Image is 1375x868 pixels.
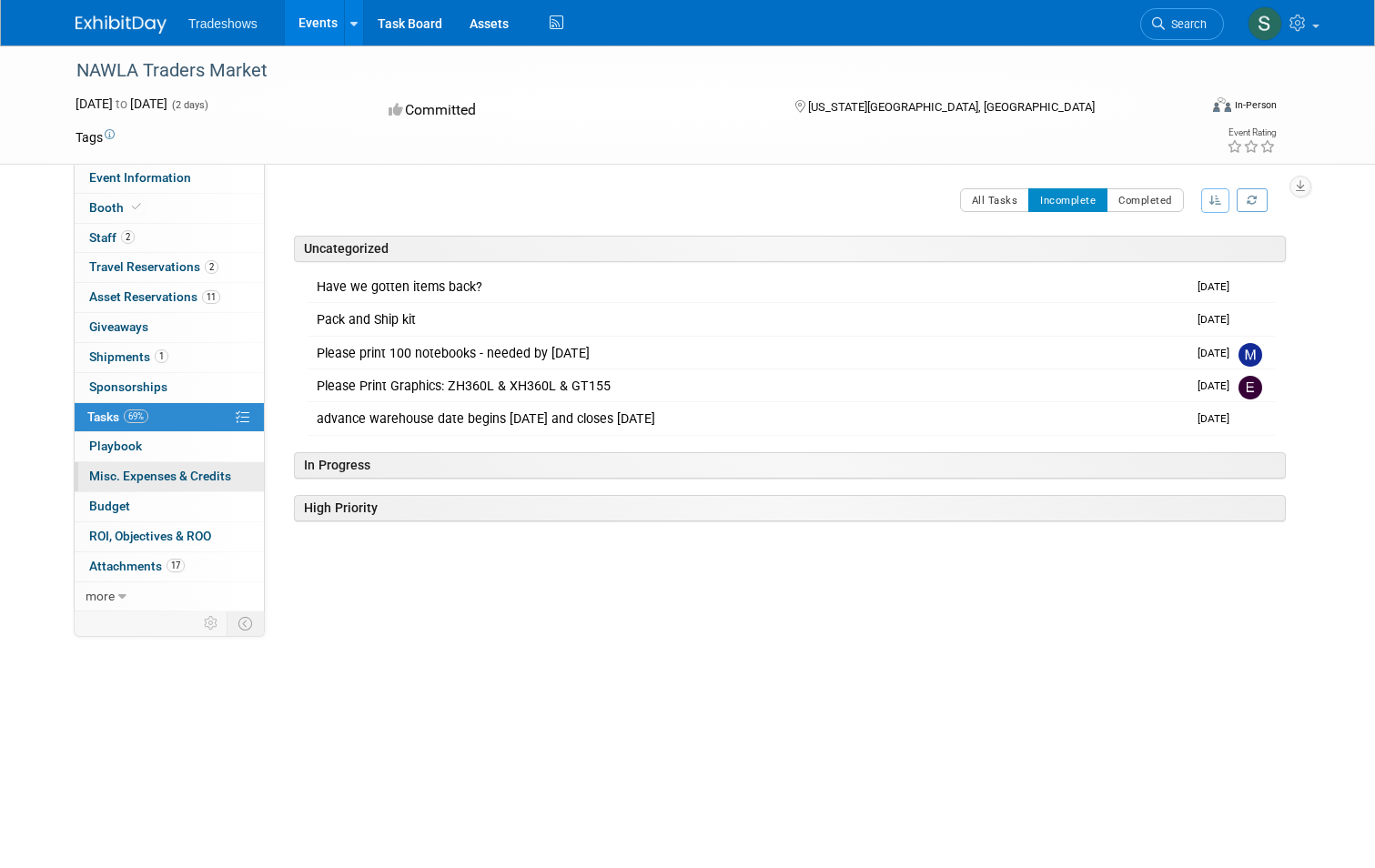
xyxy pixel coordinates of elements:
[75,164,264,193] a: Event Information
[1239,343,1262,367] img: Mike Carr
[89,559,185,573] span: Attachments
[196,611,227,635] td: Personalize Event Tab Strip
[308,304,1187,335] div: Pack and Ship kit
[89,379,167,394] span: Sponsorships
[1213,97,1231,112] img: Format-Inperson.png
[1248,6,1282,41] img: Stephen Arnett
[308,338,1187,368] div: Please print 100 notebooks - needed by [DATE]
[89,259,218,274] span: Travel Reservations
[75,492,264,521] a: Budget
[205,260,218,274] span: 2
[1234,98,1277,112] div: In-Person
[155,349,168,363] span: 1
[89,289,220,304] span: Asset Reservations
[308,271,1187,302] div: Have we gotten items back?
[227,611,265,635] td: Toggle Event Tabs
[75,283,264,312] a: Asset Reservations11
[86,589,115,603] span: more
[75,403,264,432] a: Tasks69%
[76,128,115,146] td: Tags
[1165,17,1207,31] span: Search
[70,55,1175,87] div: NAWLA Traders Market
[89,529,211,543] span: ROI, Objectives & ROO
[1028,188,1107,212] button: Incomplete
[89,439,142,453] span: Playbook
[383,95,765,126] div: Committed
[75,552,264,581] a: Attachments17
[75,373,264,402] a: Sponsorships
[1239,277,1262,300] img: Matlyn Lowrey
[294,495,1286,521] div: High Priority
[75,343,264,372] a: Shipments1
[170,99,208,111] span: (2 days)
[76,96,167,111] span: [DATE] [DATE]
[1198,313,1239,326] span: [DATE]
[167,559,185,572] span: 17
[89,170,191,185] span: Event Information
[89,319,148,334] span: Giveaways
[1198,347,1239,359] span: [DATE]
[75,582,264,611] a: more
[202,290,220,304] span: 11
[1107,188,1184,212] button: Completed
[188,16,258,31] span: Tradeshows
[1239,409,1262,432] img: Matlyn Lowrey
[808,100,1095,114] span: [US_STATE][GEOGRAPHIC_DATA], [GEOGRAPHIC_DATA]
[1239,309,1262,333] img: Matlyn Lowrey
[75,522,264,551] a: ROI, Objectives & ROO
[113,96,130,111] span: to
[75,194,264,223] a: Booth
[294,452,1286,479] div: In Progress
[87,409,148,424] span: Tasks
[124,409,148,423] span: 69%
[1099,95,1277,122] div: Event Format
[89,349,168,364] span: Shipments
[89,230,135,245] span: Staff
[121,230,135,244] span: 2
[75,432,264,461] a: Playbook
[1237,188,1268,212] a: Refresh
[1227,128,1276,137] div: Event Rating
[1198,412,1239,425] span: [DATE]
[1239,376,1262,399] img: Elizabeth Hisaw
[308,403,1187,434] div: advance warehouse date begins [DATE] and closes [DATE]
[294,236,1286,262] div: Uncategorized
[1198,379,1239,392] span: [DATE]
[75,462,264,491] a: Misc. Expenses & Credits
[75,224,264,253] a: Staff2
[76,15,167,34] img: ExhibitDay
[75,253,264,282] a: Travel Reservations2
[960,188,1030,212] button: All Tasks
[1198,280,1239,293] span: [DATE]
[89,469,231,483] span: Misc. Expenses & Credits
[75,313,264,342] a: Giveaways
[89,499,130,513] span: Budget
[308,370,1187,401] div: Please Print Graphics: ZH360L & XH360L & GT155
[1140,8,1224,40] a: Search
[89,200,145,215] span: Booth
[132,202,141,212] i: Booth reservation complete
